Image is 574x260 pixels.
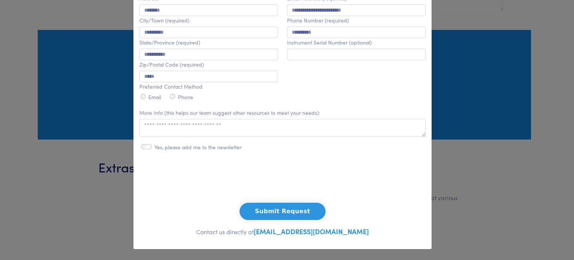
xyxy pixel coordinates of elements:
[240,203,325,220] button: Submit Request
[154,144,241,150] label: Yes, please add me to the newsletter
[139,17,189,24] label: City/Town (required)
[148,94,161,100] label: Email
[287,17,349,24] label: Phone Number (required)
[139,39,200,46] label: State/Province (required)
[287,39,372,46] label: Instrument Serial Number (optional)
[139,226,426,237] p: Contact us directly at
[178,94,193,100] label: Phone
[139,61,204,68] label: Zip/Postal Code (required)
[139,83,203,90] label: Preferred Contact Method
[254,227,369,236] a: [EMAIL_ADDRESS][DOMAIN_NAME]
[139,110,320,116] label: More Info (this helps our team suggest other resources to meet your needs):
[226,166,339,195] iframe: reCAPTCHA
